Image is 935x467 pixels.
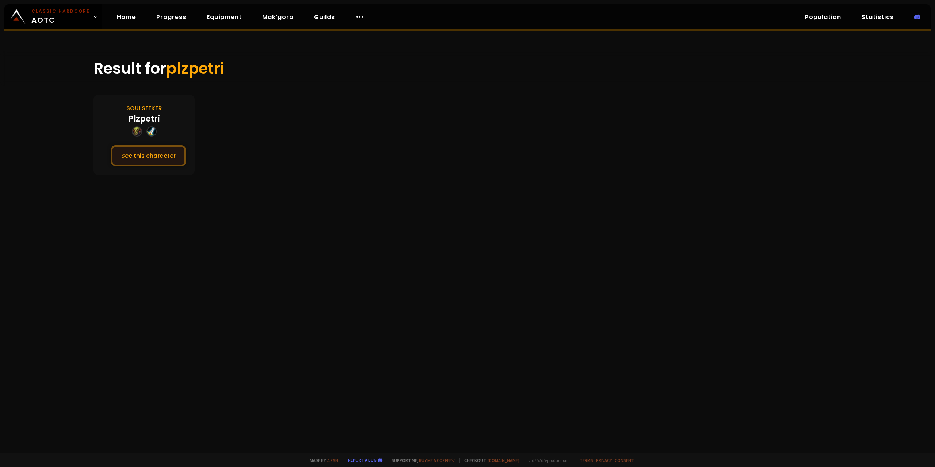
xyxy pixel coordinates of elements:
span: plzpetri [166,58,224,79]
a: Population [799,9,847,24]
a: Consent [615,458,634,463]
span: Made by [305,458,338,463]
a: [DOMAIN_NAME] [488,458,519,463]
small: Classic Hardcore [31,8,90,15]
a: Equipment [201,9,248,24]
button: See this character [111,145,186,166]
a: Mak'gora [256,9,299,24]
span: v. d752d5 - production [524,458,568,463]
a: Report a bug [348,457,377,463]
a: Buy me a coffee [419,458,455,463]
a: Privacy [596,458,612,463]
a: Statistics [856,9,900,24]
span: Support me, [387,458,455,463]
a: Guilds [308,9,341,24]
a: Progress [150,9,192,24]
a: Home [111,9,142,24]
a: Terms [580,458,593,463]
span: AOTC [31,8,90,26]
div: Soulseeker [126,104,162,113]
div: Result for [93,51,841,86]
div: Plzpetri [128,113,160,125]
a: a fan [327,458,338,463]
a: Classic HardcoreAOTC [4,4,102,29]
span: Checkout [459,458,519,463]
